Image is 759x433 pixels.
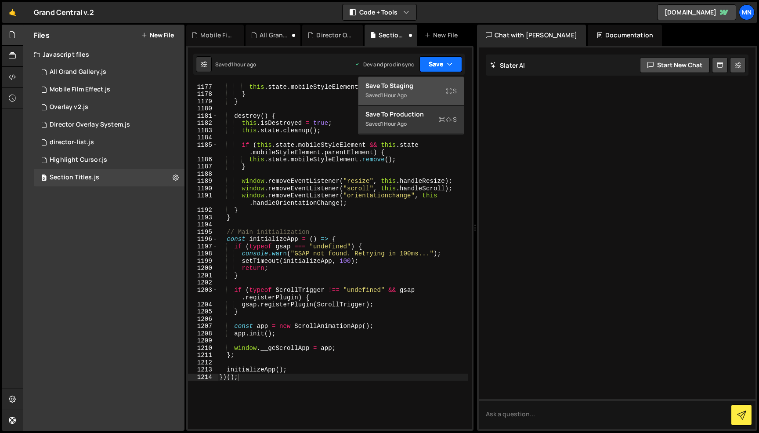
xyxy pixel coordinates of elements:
div: 15298/40379.js [34,134,184,151]
div: 15298/42891.js [34,116,184,134]
div: 1199 [188,258,218,265]
div: Director Overlay System.js [50,121,130,129]
div: New File [424,31,461,40]
div: 1205 [188,308,218,316]
button: New File [141,32,174,39]
button: Code + Tools [343,4,416,20]
span: S [446,87,457,95]
div: 1197 [188,243,218,251]
div: 1213 [188,366,218,374]
div: 1196 [188,236,218,243]
div: 1193 [188,214,218,222]
div: 1212 [188,359,218,367]
div: 1200 [188,265,218,272]
div: 1190 [188,185,218,193]
div: 15298/47702.js [34,81,184,98]
button: Save to StagingS Saved1 hour ago [358,77,464,106]
div: Grand Central v.2 [34,7,94,18]
div: 1179 [188,98,218,106]
div: 1 hour ago [381,120,407,127]
a: [DOMAIN_NAME] [657,4,736,20]
div: Saved [365,90,457,101]
div: 1210 [188,345,218,352]
div: Save to Production [365,110,457,119]
div: 1180 [188,105,218,113]
div: 1181 [188,113,218,120]
div: director-list.js [50,138,94,146]
div: 1189 [188,178,218,185]
div: 1187 [188,163,218,171]
div: 1182 [188,120,218,127]
h2: Slater AI [490,61,525,69]
div: 1185 [188,142,218,156]
div: 1201 [188,272,218,280]
div: Section Titles.js [50,174,99,182]
div: 1203 [188,287,218,301]
div: 15298/43117.js [34,151,184,169]
span: S [439,115,457,124]
div: 1209 [188,337,218,345]
a: 🤙 [2,2,23,23]
div: 15298/45944.js [34,98,184,116]
div: Overlay v2.js [50,103,88,111]
div: Javascript files [23,46,184,63]
div: Mobile Film Effect.js [200,31,233,40]
div: 1186 [188,156,218,164]
div: Save to Staging [365,81,457,90]
div: Section Titles.js [379,31,407,40]
a: MN [739,4,755,20]
div: Highlight Cursor.js [50,156,107,164]
div: 1 hour ago [231,61,257,68]
h2: Files [34,30,50,40]
div: 1184 [188,134,218,142]
div: All Grand Gallery.js [260,31,290,40]
div: Dev and prod in sync [354,61,414,68]
div: 15298/40223.js [34,169,184,186]
div: 1202 [188,279,218,287]
div: Chat with [PERSON_NAME] [477,25,586,46]
div: 1178 [188,91,218,98]
div: 1194 [188,221,218,229]
div: Saved [215,61,256,68]
div: 15298/43578.js [34,63,184,81]
div: 1191 [188,192,218,207]
div: 1207 [188,323,218,330]
div: Saved [365,119,457,129]
div: 1188 [188,171,218,178]
button: Save [419,56,462,72]
div: 1177 [188,84,218,91]
div: All Grand Gallery.js [50,68,106,76]
div: Mobile Film Effect.js [50,86,110,94]
div: Documentation [588,25,662,46]
div: 1211 [188,352,218,359]
button: Start new chat [640,57,710,73]
div: 1214 [188,374,218,381]
div: 1195 [188,229,218,236]
div: 1208 [188,330,218,338]
button: Save to ProductionS Saved1 hour ago [358,106,464,134]
div: 1183 [188,127,218,135]
div: 1 hour ago [381,91,407,99]
span: 0 [41,175,47,182]
div: 1198 [188,250,218,258]
div: 1204 [188,301,218,309]
div: 1206 [188,316,218,323]
div: 1192 [188,207,218,214]
div: Director Overlay System.js [316,31,352,40]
